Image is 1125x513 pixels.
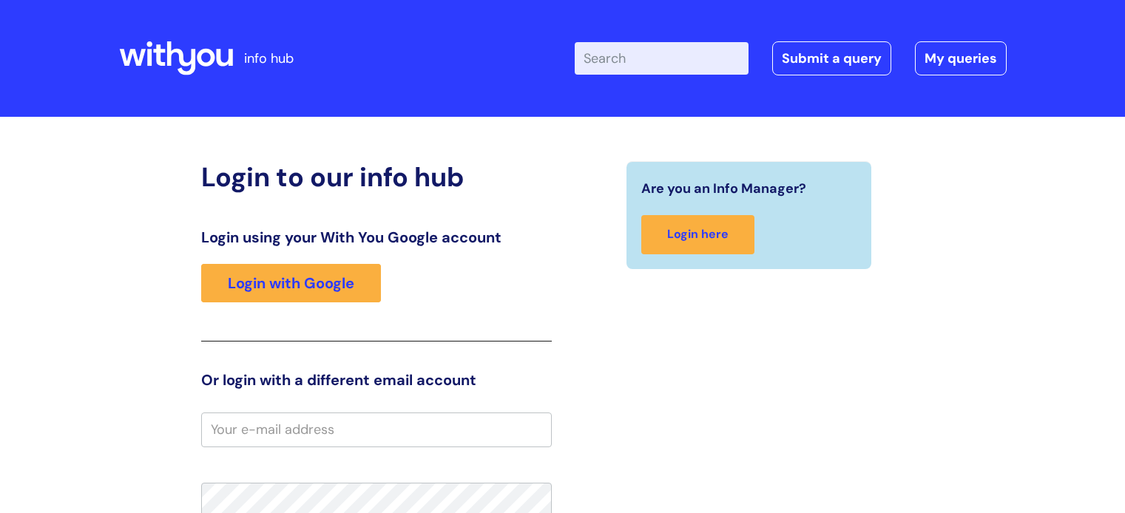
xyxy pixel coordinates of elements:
[575,42,749,75] input: Search
[201,228,552,246] h3: Login using your With You Google account
[641,177,806,200] span: Are you an Info Manager?
[201,264,381,302] a: Login with Google
[201,371,552,389] h3: Or login with a different email account
[244,47,294,70] p: info hub
[201,412,552,446] input: Your e-mail address
[772,41,891,75] a: Submit a query
[915,41,1007,75] a: My queries
[201,161,552,193] h2: Login to our info hub
[641,215,754,254] a: Login here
